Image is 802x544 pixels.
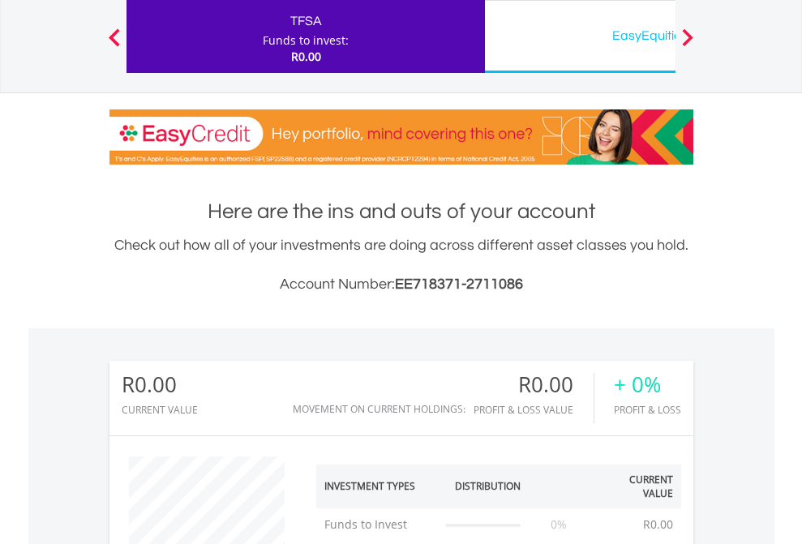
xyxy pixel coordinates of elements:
div: + 0% [614,373,681,396]
td: Funds to Invest [316,508,438,541]
td: R0.00 [635,508,681,541]
div: R0.00 [122,373,198,396]
div: Profit & Loss [614,405,681,415]
div: Profit & Loss Value [474,405,594,415]
div: Distribution [455,479,521,493]
div: Check out how all of your investments are doing across different asset classes you hold. [109,234,693,296]
th: Current Value [590,465,681,508]
th: Investment Types [316,465,438,508]
div: R0.00 [474,373,594,396]
td: 0% [529,508,590,541]
div: TFSA [136,10,475,32]
div: Movement on Current Holdings: [293,404,465,414]
button: Previous [98,36,131,53]
div: Funds to invest: [263,32,349,49]
h3: Account Number: [109,273,693,296]
button: Next [671,36,704,53]
div: CURRENT VALUE [122,405,198,415]
h1: Here are the ins and outs of your account [109,197,693,226]
img: EasyCredit Promotion Banner [109,109,693,165]
span: R0.00 [291,49,321,64]
span: EE718371-2711086 [395,276,523,292]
